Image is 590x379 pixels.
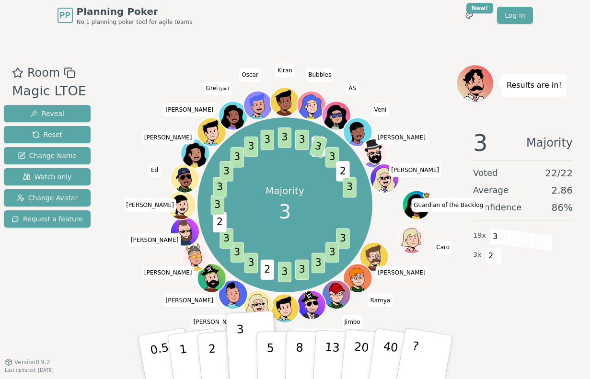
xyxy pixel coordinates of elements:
span: Change Avatar [17,193,78,203]
span: 5 [312,137,325,157]
span: 3 [278,127,291,148]
span: 3 x [473,250,482,260]
span: Last updated: [DATE] [5,368,54,373]
span: 3 [279,197,291,226]
span: Reveal [30,109,64,118]
span: Click to change your name [239,68,261,81]
span: 3 [325,242,339,262]
span: Confidence [473,201,521,214]
span: Click to change your name [191,315,244,328]
span: 3 [325,147,339,167]
span: 3 [309,135,327,158]
span: Click to change your name [163,103,216,116]
span: Watch only [23,172,72,182]
span: Click to change your name [346,81,359,95]
span: 3 [231,242,244,262]
a: Log in [497,7,532,24]
button: Watch only [4,168,91,185]
span: Average [473,184,509,197]
span: Reset [32,130,62,139]
span: Click to change your name [306,68,334,81]
button: Click to change your avatar [220,102,246,129]
span: Click to change your name [163,293,216,307]
span: 3 [336,228,350,248]
span: 3 [244,253,258,273]
button: Version0.9.2 [5,358,50,366]
span: 2 [213,212,227,232]
span: Click to change your name [142,265,195,279]
button: Add as favourite [12,64,23,81]
span: 3 [220,228,233,248]
a: PPPlanning PokerNo.1 planning poker tool for agile teams [58,5,193,26]
span: Click to change your name [142,131,195,144]
span: 3 [296,260,309,280]
button: New! [461,7,478,24]
span: Majority [526,131,573,154]
span: Change Name [18,151,77,161]
span: 3 [473,131,488,154]
span: 3 [261,130,274,150]
span: 3 [213,177,227,197]
span: 3 [211,195,224,215]
button: Change Name [4,147,91,164]
p: Majority [266,184,304,197]
button: Reset [4,126,91,143]
span: 3 [312,253,325,273]
span: 3 [296,130,309,150]
span: Click to change your name [342,315,363,328]
span: Click to change your name [204,81,231,95]
span: 2 [336,161,350,181]
p: Results are in! [507,79,562,92]
div: Magic LTOE [12,81,86,101]
span: PP [59,10,70,21]
span: Room [27,64,60,81]
span: Voted [473,166,498,180]
span: 22 / 22 [545,166,573,180]
button: Request a feature [4,210,91,228]
span: Click to change your name [124,198,176,212]
span: Click to change your name [372,103,389,116]
span: 3 [244,137,258,157]
span: Click to change your name [128,233,181,246]
span: 3 [220,161,233,181]
span: Click to change your name [375,265,428,279]
span: 3 [278,262,291,282]
span: Request a feature [12,214,83,224]
span: 3 [343,177,357,197]
span: Click to change your name [389,163,441,177]
button: Change Avatar [4,189,91,207]
span: 3 [490,229,501,245]
span: Planning Poker [77,5,193,18]
span: 86 % [552,201,573,214]
span: Click to change your name [293,328,346,342]
span: Guardian of the Backlog is the host [423,191,430,198]
span: Version 0.9.2 [14,358,50,366]
span: Click to change your name [368,293,393,307]
span: Click to change your name [434,241,452,254]
span: Click to change your name [149,163,161,177]
span: Click to change your name [375,131,428,144]
span: 19 x [473,230,486,241]
span: 3 [231,147,244,167]
span: (you) [218,87,229,91]
span: 2 [486,248,497,264]
span: No.1 planning poker tool for agile teams [77,18,193,26]
span: 2.86 [551,184,573,197]
span: 2 [261,260,274,280]
p: 3 [236,322,246,375]
div: New! [466,3,494,13]
button: Reveal [4,105,91,122]
span: Click to change your name [275,63,295,77]
span: Click to change your name [411,198,486,212]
